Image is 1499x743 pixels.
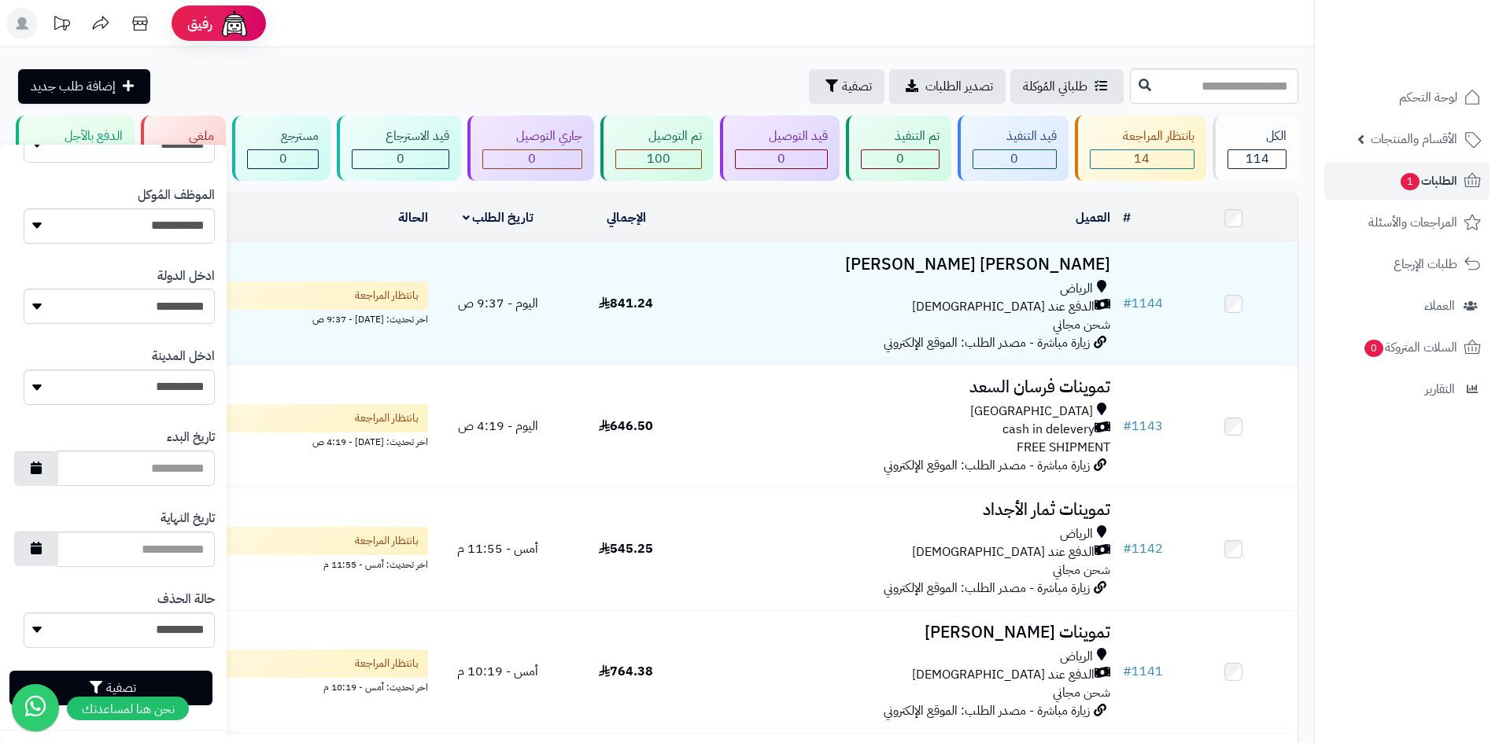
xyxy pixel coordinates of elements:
[925,77,993,96] span: تصدير الطلبات
[1246,149,1269,168] span: 114
[248,150,318,168] div: 0
[884,579,1090,598] span: زيارة مباشرة - مصدر الطلب: الموقع الإلكتروني
[1228,127,1287,145] div: الكل
[1017,438,1110,457] span: FREE SHIPMENT
[1123,417,1132,436] span: #
[1060,525,1093,543] span: الرياض
[1364,340,1383,357] span: 0
[912,298,1095,316] span: الدفع عند [DEMOGRAPHIC_DATA]
[464,116,597,181] a: جاري التوصيل 0
[279,149,287,168] span: 0
[1324,204,1490,241] a: المراجعات والأسئلة
[696,256,1110,274] h3: [PERSON_NAME] [PERSON_NAME]
[599,294,653,313] span: 841.24
[1123,539,1163,558] a: #1142
[457,662,538,681] span: أمس - 10:19 م
[334,116,464,181] a: قيد الاسترجاع 0
[1324,287,1490,325] a: العملاء
[599,662,653,681] span: 764.38
[1123,417,1163,436] a: #1143
[1053,315,1110,334] span: شحن مجاني
[1399,170,1457,192] span: الطلبات
[42,8,81,43] a: تحديثات المنصة
[1123,294,1132,313] span: #
[862,150,939,168] div: 0
[458,417,538,436] span: اليوم - 4:19 ص
[1023,77,1087,96] span: طلباتي المُوكلة
[599,417,653,436] span: 646.50
[157,590,215,609] label: حالة الحذف
[1091,150,1194,168] div: 14
[973,127,1057,145] div: قيد التنفيذ
[1324,329,1490,366] a: السلات المتروكة0
[1072,116,1210,181] a: بانتظار المراجعة 14
[1363,337,1457,359] span: السلات المتروكة
[458,294,538,313] span: اليوم - 9:37 ص
[843,116,954,181] a: تم التنفيذ 0
[483,150,582,168] div: 0
[884,701,1090,720] span: زيارة مباشرة - مصدر الطلب: الموقع الإلكتروني
[696,501,1110,519] h3: تموينات ثمار الأجداد
[1076,208,1110,227] a: العميل
[355,656,419,671] span: بانتظار المراجعة
[31,77,116,96] span: إضافة طلب جديد
[9,671,212,705] button: تصفية
[31,127,123,145] div: الدفع بالآجل
[18,69,150,104] a: إضافة طلب جديد
[647,149,670,168] span: 100
[954,116,1072,181] a: قيد التنفيذ 0
[597,116,718,181] a: تم التوصيل 100
[1060,648,1093,666] span: الرياض
[1209,116,1301,181] a: الكل114
[156,127,215,145] div: ملغي
[355,410,419,426] span: بانتظار المراجعة
[13,116,138,181] a: الدفع بالآجل 0
[861,127,940,145] div: تم التنفيذ
[528,149,536,168] span: 0
[809,69,884,104] button: تصفية
[1123,662,1163,681] a: #1141
[599,539,653,558] span: 545.25
[1394,253,1457,275] span: طلبات الإرجاع
[247,127,319,145] div: مسترجع
[696,623,1110,642] h3: تموينات [PERSON_NAME]
[736,150,827,168] div: 0
[482,127,582,145] div: جاري التوصيل
[352,127,449,145] div: قيد الاسترجاع
[1425,378,1455,400] span: التقارير
[884,333,1090,352] span: زيارة مباشرة - مصدر الطلب: الموقع الإلكتروني
[973,150,1056,168] div: 0
[1123,294,1163,313] a: #1144
[696,378,1110,396] h3: تموينات فرسان السعد
[219,8,250,39] img: ai-face.png
[1010,69,1124,104] a: طلباتي المُوكلة
[616,150,702,168] div: 100
[161,509,215,528] label: تاريخ النهاية
[355,533,419,549] span: بانتظار المراجعة
[1010,149,1018,168] span: 0
[1002,421,1095,439] span: cash in delevery
[1371,128,1457,150] span: الأقسام والمنتجات
[717,116,843,181] a: قيد التوصيل 0
[615,127,703,145] div: تم التوصيل
[1324,79,1490,116] a: لوحة التحكم
[842,77,872,96] span: تصفية
[1090,127,1195,145] div: بانتظار المراجعة
[1123,208,1131,227] a: #
[229,116,334,181] a: مسترجع 0
[777,149,785,168] span: 0
[138,186,215,204] label: الموظف المُوكل
[970,403,1093,421] span: [GEOGRAPHIC_DATA]
[1324,162,1490,200] a: الطلبات1
[1123,662,1132,681] span: #
[1060,280,1093,298] span: الرياض
[138,116,230,181] a: ملغي 0
[912,543,1095,561] span: الدفع عند [DEMOGRAPHIC_DATA]
[353,150,449,168] div: 0
[457,539,538,558] span: أمس - 11:55 م
[463,208,534,227] a: تاريخ الطلب
[1324,245,1490,283] a: طلبات الإرجاع
[187,14,212,33] span: رفيق
[1123,539,1132,558] span: #
[884,456,1090,475] span: زيارة مباشرة - مصدر الطلب: الموقع الإلكتروني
